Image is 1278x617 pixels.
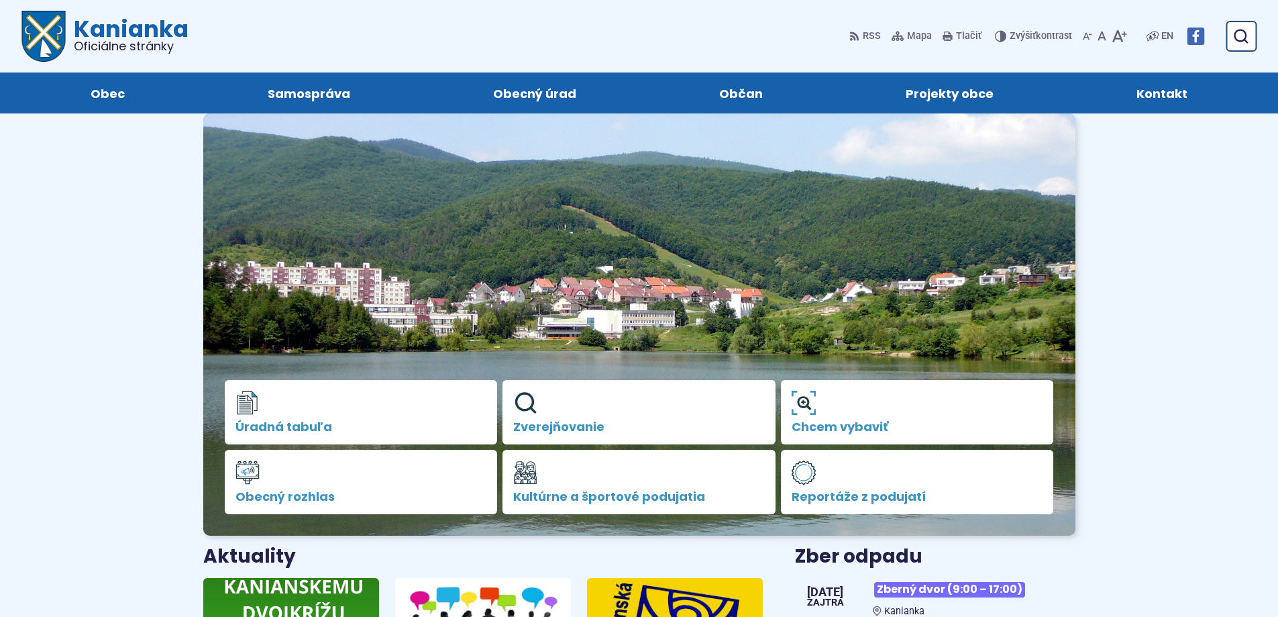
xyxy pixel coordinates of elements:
a: Projekty obce [848,73,1052,113]
a: Zberný dvor (9:00 – 17:00) Kanianka [DATE] Zajtra [795,577,1075,617]
a: Obecný úrad [435,73,634,113]
span: Chcem vybaviť [792,420,1043,434]
a: Kultúrne a športové podujatia [502,450,776,514]
a: RSS [849,22,884,50]
a: Obecný rozhlas [225,450,498,514]
button: Nastaviť pôvodnú veľkosť písma [1095,22,1109,50]
button: Zmenšiť veľkosť písma [1080,22,1095,50]
span: Tlačiť [956,31,981,42]
button: Zväčšiť veľkosť písma [1109,22,1130,50]
a: Logo Kanianka, prejsť na domovskú stránku. [21,11,189,62]
span: Zajtra [807,598,844,608]
a: Samospráva [209,73,408,113]
a: Reportáže z podujatí [781,450,1054,514]
span: Kontakt [1136,73,1187,113]
img: Prejsť na domovskú stránku [21,11,66,62]
h3: Aktuality [203,547,296,567]
span: Obec [91,73,125,113]
a: EN [1159,28,1176,44]
button: Zvýšiťkontrast [995,22,1075,50]
span: Projekty obce [906,73,994,113]
span: [DATE] [807,586,844,598]
a: Kontakt [1079,73,1246,113]
span: Reportáže z podujatí [792,490,1043,504]
span: Mapa [907,28,932,44]
a: Obec [32,73,182,113]
span: RSS [863,28,881,44]
span: Zvýšiť [1010,30,1036,42]
h1: Kanianka [66,17,189,52]
span: Občan [719,73,763,113]
a: Občan [661,73,821,113]
a: Mapa [889,22,935,50]
h3: Zber odpadu [795,547,1075,567]
button: Tlačiť [940,22,984,50]
span: Kultúrne a športové podujatia [513,490,765,504]
span: EN [1161,28,1173,44]
span: Obecný úrad [493,73,576,113]
span: kontrast [1010,31,1072,42]
a: Zverejňovanie [502,380,776,444]
span: Zberný dvor (9:00 – 17:00) [874,582,1025,598]
a: Chcem vybaviť [781,380,1054,444]
span: Úradná tabuľa [235,420,487,434]
img: Prejsť na Facebook stránku [1187,28,1204,45]
span: Kanianka [884,606,924,617]
a: Úradná tabuľa [225,380,498,444]
span: Obecný rozhlas [235,490,487,504]
span: Samospráva [268,73,350,113]
span: Zverejňovanie [513,420,765,434]
span: Oficiálne stránky [74,40,189,52]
